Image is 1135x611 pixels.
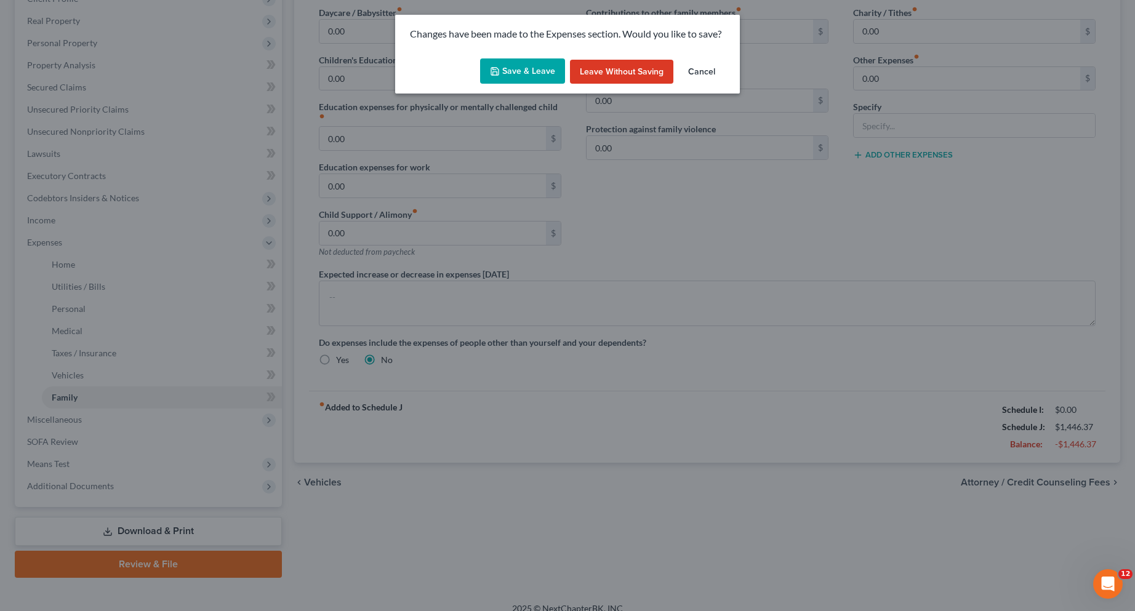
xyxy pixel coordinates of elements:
button: Save & Leave [480,58,565,84]
button: Cancel [678,60,725,84]
p: Changes have been made to the Expenses section. Would you like to save? [410,27,725,41]
button: Leave without Saving [570,60,673,84]
span: 12 [1118,569,1133,579]
iframe: Intercom live chat [1093,569,1123,599]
